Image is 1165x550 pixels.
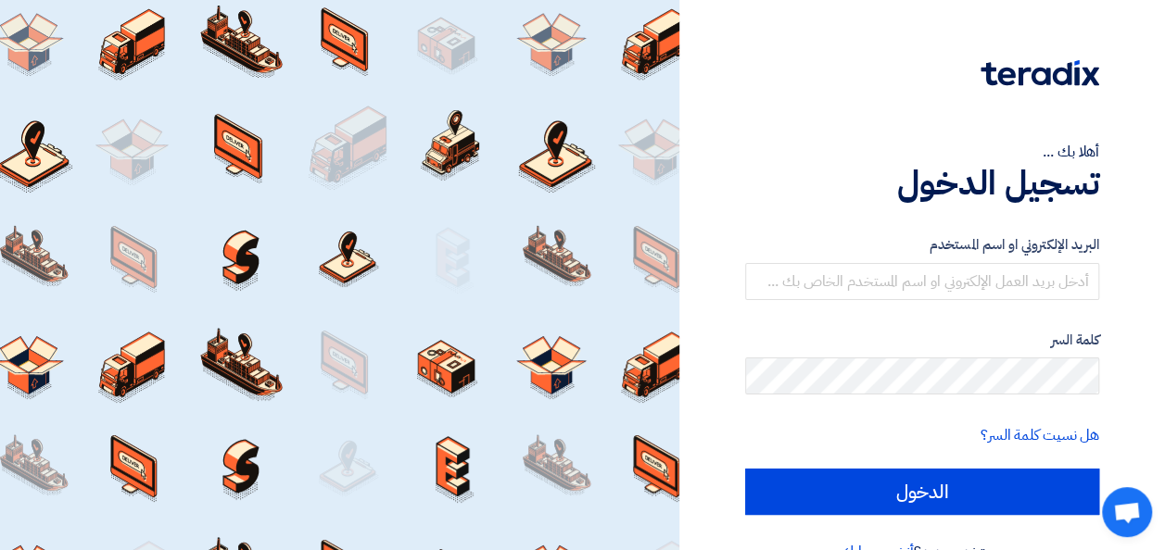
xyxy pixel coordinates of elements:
[745,330,1099,351] label: كلمة السر
[1102,487,1152,537] div: Open chat
[745,234,1099,256] label: البريد الإلكتروني او اسم المستخدم
[745,469,1099,515] input: الدخول
[981,424,1099,446] a: هل نسيت كلمة السر؟
[981,60,1099,86] img: Teradix logo
[745,263,1099,300] input: أدخل بريد العمل الإلكتروني او اسم المستخدم الخاص بك ...
[745,141,1099,163] div: أهلا بك ...
[745,163,1099,204] h1: تسجيل الدخول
